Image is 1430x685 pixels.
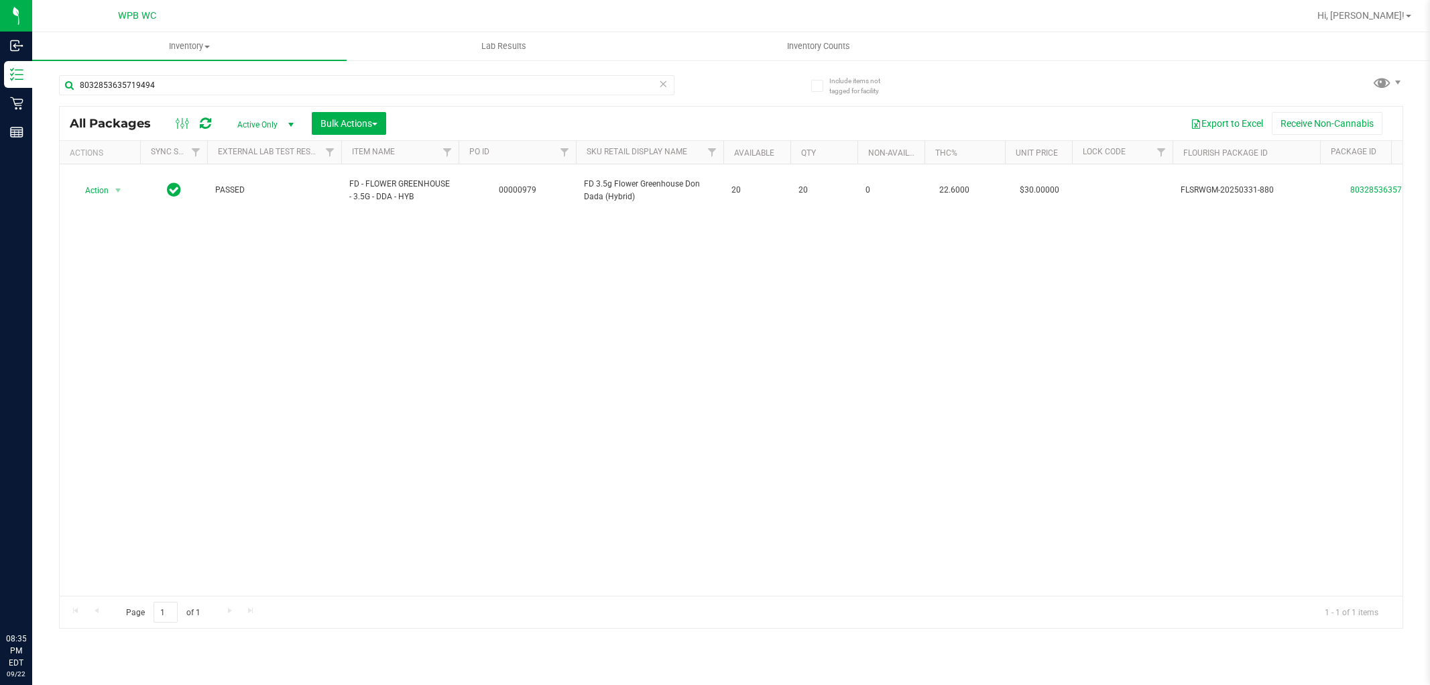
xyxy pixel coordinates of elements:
[1272,112,1382,135] button: Receive Non-Cannabis
[215,184,333,197] span: PASSED
[73,181,109,200] span: Action
[933,180,976,200] span: 22.6000
[436,141,459,164] a: Filter
[167,180,181,199] span: In Sync
[1331,147,1376,156] a: Package ID
[10,39,23,52] inline-svg: Inbound
[661,32,975,60] a: Inventory Counts
[115,602,211,623] span: Page of 1
[319,141,341,164] a: Filter
[40,576,56,592] iframe: Resource center unread badge
[320,118,377,129] span: Bulk Actions
[118,10,156,21] span: WPB WC
[352,147,395,156] a: Item Name
[584,178,715,203] span: FD 3.5g Flower Greenhouse Don Dada (Hybrid)
[13,578,54,618] iframe: Resource center
[798,184,849,197] span: 20
[554,141,576,164] a: Filter
[349,178,451,203] span: FD - FLOWER GREENHOUSE - 3.5G - DDA - HYB
[731,184,782,197] span: 20
[1317,10,1405,21] span: Hi, [PERSON_NAME]!
[469,147,489,156] a: PO ID
[218,147,323,156] a: External Lab Test Result
[659,75,668,93] span: Clear
[32,40,347,52] span: Inventory
[701,141,723,164] a: Filter
[59,75,674,95] input: Search Package ID, Item Name, SKU, Lot or Part Number...
[1182,112,1272,135] button: Export to Excel
[32,32,347,60] a: Inventory
[10,97,23,110] inline-svg: Retail
[499,185,536,195] a: 00000979
[151,147,202,156] a: Sync Status
[1183,148,1268,158] a: Flourish Package ID
[110,181,127,200] span: select
[312,112,386,135] button: Bulk Actions
[6,633,26,669] p: 08:35 PM EDT
[868,148,928,158] a: Non-Available
[829,76,896,96] span: Include items not tagged for facility
[70,148,135,158] div: Actions
[6,669,26,679] p: 09/22
[935,148,957,158] a: THC%
[1013,180,1066,200] span: $30.00000
[463,40,544,52] span: Lab Results
[70,116,164,131] span: All Packages
[1083,147,1126,156] a: Lock Code
[1016,148,1058,158] a: Unit Price
[769,40,868,52] span: Inventory Counts
[587,147,687,156] a: Sku Retail Display Name
[10,68,23,81] inline-svg: Inventory
[154,602,178,623] input: 1
[866,184,916,197] span: 0
[1350,185,1425,195] a: 8032853635719494
[1150,141,1173,164] a: Filter
[185,141,207,164] a: Filter
[1314,602,1389,622] span: 1 - 1 of 1 items
[801,148,816,158] a: Qty
[734,148,774,158] a: Available
[10,125,23,139] inline-svg: Reports
[347,32,661,60] a: Lab Results
[1181,184,1312,197] span: FLSRWGM-20250331-880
